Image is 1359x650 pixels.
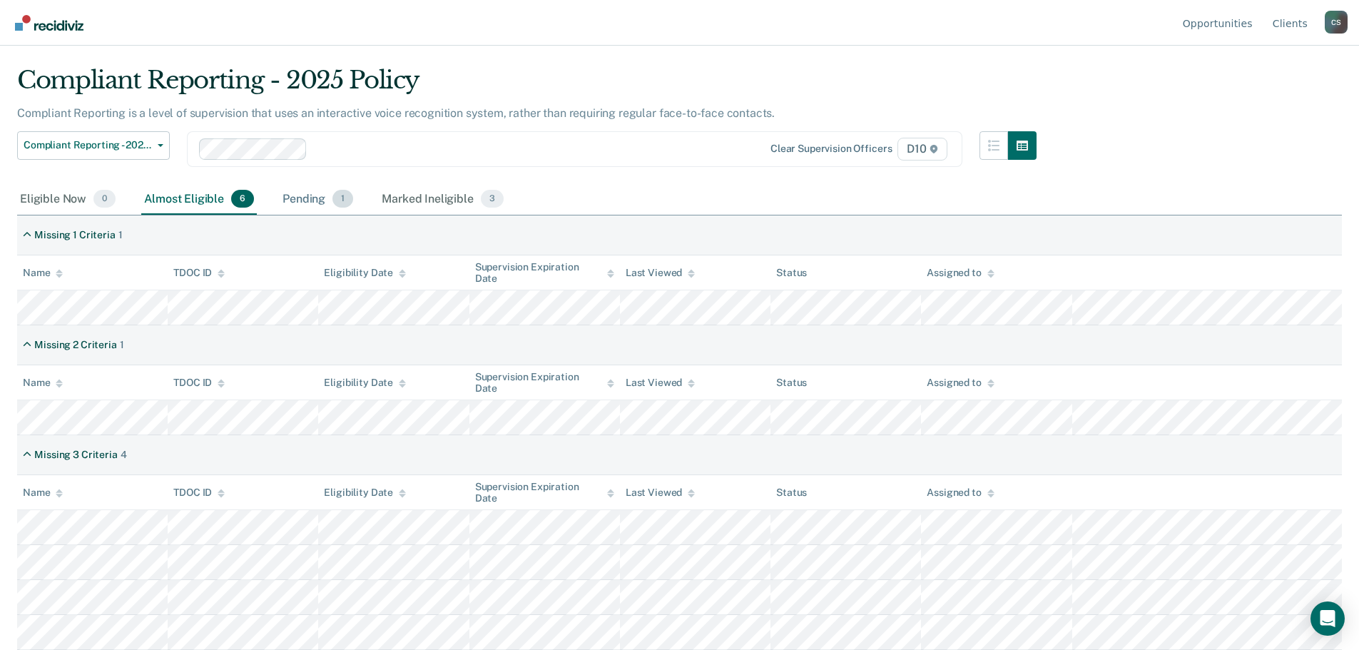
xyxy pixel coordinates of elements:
[23,487,63,499] div: Name
[475,371,614,395] div: Supervision Expiration Date
[280,184,356,215] div: Pending1
[17,184,118,215] div: Eligible Now0
[17,131,170,160] button: Compliant Reporting - 2025 Policy
[770,143,892,155] div: Clear supervision officers
[141,184,257,215] div: Almost Eligible6
[93,190,116,208] span: 0
[324,487,406,499] div: Eligibility Date
[927,487,994,499] div: Assigned to
[34,229,115,241] div: Missing 1 Criteria
[118,229,123,241] div: 1
[17,106,775,120] p: Compliant Reporting is a level of supervision that uses an interactive voice recognition system, ...
[34,449,117,461] div: Missing 3 Criteria
[332,190,353,208] span: 1
[1325,11,1348,34] button: Profile dropdown button
[173,377,225,389] div: TDOC ID
[120,339,124,351] div: 1
[17,443,133,467] div: Missing 3 Criteria4
[626,487,695,499] div: Last Viewed
[776,487,807,499] div: Status
[776,377,807,389] div: Status
[475,481,614,505] div: Supervision Expiration Date
[324,377,406,389] div: Eligibility Date
[475,261,614,285] div: Supervision Expiration Date
[173,267,225,279] div: TDOC ID
[34,339,116,351] div: Missing 2 Criteria
[324,267,406,279] div: Eligibility Date
[626,377,695,389] div: Last Viewed
[24,139,152,151] span: Compliant Reporting - 2025 Policy
[23,267,63,279] div: Name
[776,267,807,279] div: Status
[121,449,127,461] div: 4
[897,138,947,161] span: D10
[17,333,130,357] div: Missing 2 Criteria1
[927,267,994,279] div: Assigned to
[23,377,63,389] div: Name
[15,15,83,31] img: Recidiviz
[17,223,128,247] div: Missing 1 Criteria1
[379,184,507,215] div: Marked Ineligible3
[927,377,994,389] div: Assigned to
[626,267,695,279] div: Last Viewed
[231,190,254,208] span: 6
[481,190,504,208] span: 3
[173,487,225,499] div: TDOC ID
[1310,601,1345,636] div: Open Intercom Messenger
[17,66,1037,106] div: Compliant Reporting - 2025 Policy
[1325,11,1348,34] div: C S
